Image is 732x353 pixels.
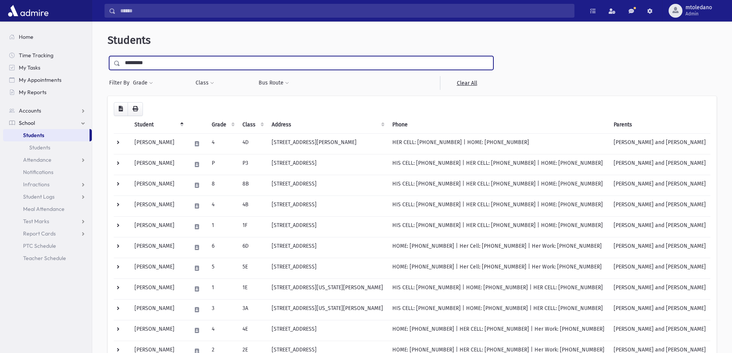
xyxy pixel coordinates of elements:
[130,320,187,341] td: [PERSON_NAME]
[609,196,710,216] td: [PERSON_NAME] and [PERSON_NAME]
[267,116,388,134] th: Address: activate to sort column ascending
[23,255,66,262] span: Teacher Schedule
[388,154,609,175] td: HIS CELL: [PHONE_NUMBER] | HER CELL: [PHONE_NUMBER] | HOME: [PHONE_NUMBER]
[609,116,710,134] th: Parents
[3,240,92,252] a: PTC Schedule
[130,237,187,258] td: [PERSON_NAME]
[207,320,238,341] td: 4
[267,154,388,175] td: [STREET_ADDRESS]
[609,299,710,320] td: [PERSON_NAME] and [PERSON_NAME]
[19,107,41,114] span: Accounts
[3,117,92,129] a: School
[3,141,92,154] a: Students
[23,206,65,212] span: Meal Attendance
[207,299,238,320] td: 3
[388,258,609,278] td: HOME: [PHONE_NUMBER] | Her Cell: [PHONE_NUMBER] | Her Work: [PHONE_NUMBER]
[3,191,92,203] a: Student Logs
[23,193,55,200] span: Student Logs
[195,76,214,90] button: Class
[440,76,493,90] a: Clear All
[238,133,267,154] td: 4D
[3,252,92,264] a: Teacher Schedule
[609,237,710,258] td: [PERSON_NAME] and [PERSON_NAME]
[267,320,388,341] td: [STREET_ADDRESS]
[23,181,50,188] span: Infractions
[609,133,710,154] td: [PERSON_NAME] and [PERSON_NAME]
[238,299,267,320] td: 3A
[267,278,388,299] td: [STREET_ADDRESS][US_STATE][PERSON_NAME]
[267,237,388,258] td: [STREET_ADDRESS]
[388,278,609,299] td: HIS CELL: [PHONE_NUMBER] | HOME: [PHONE_NUMBER] | HER CELL: [PHONE_NUMBER]
[130,216,187,237] td: [PERSON_NAME]
[3,227,92,240] a: Report Cards
[19,89,46,96] span: My Reports
[108,34,151,46] span: Students
[3,49,92,61] a: Time Tracking
[388,216,609,237] td: HIS CELL: [PHONE_NUMBER] | HER CELL: [PHONE_NUMBER] | HOME: [PHONE_NUMBER]
[207,216,238,237] td: 1
[19,76,61,83] span: My Appointments
[130,116,187,134] th: Student: activate to sort column descending
[238,116,267,134] th: Class: activate to sort column ascending
[23,132,44,139] span: Students
[686,11,712,17] span: Admin
[116,4,574,18] input: Search
[609,175,710,196] td: [PERSON_NAME] and [PERSON_NAME]
[238,216,267,237] td: 1F
[3,129,90,141] a: Students
[207,133,238,154] td: 4
[388,237,609,258] td: HOME: [PHONE_NUMBER] | Her Cell: [PHONE_NUMBER] | Her Work: [PHONE_NUMBER]
[609,216,710,237] td: [PERSON_NAME] and [PERSON_NAME]
[686,5,712,11] span: mtoledano
[19,52,53,59] span: Time Tracking
[207,258,238,278] td: 5
[238,196,267,216] td: 4B
[6,3,50,18] img: AdmirePro
[23,218,49,225] span: Test Marks
[238,278,267,299] td: 1E
[207,196,238,216] td: 4
[267,196,388,216] td: [STREET_ADDRESS]
[238,154,267,175] td: P3
[23,169,53,176] span: Notifications
[19,119,35,126] span: School
[609,258,710,278] td: [PERSON_NAME] and [PERSON_NAME]
[130,133,187,154] td: [PERSON_NAME]
[388,175,609,196] td: HIS CELL: [PHONE_NUMBER] | HER CELL: [PHONE_NUMBER] | HOME: [PHONE_NUMBER]
[388,133,609,154] td: HER CELL: [PHONE_NUMBER] | HOME: [PHONE_NUMBER]
[3,178,92,191] a: Infractions
[238,320,267,341] td: 4E
[207,278,238,299] td: 1
[114,102,128,116] button: CSV
[609,154,710,175] td: [PERSON_NAME] and [PERSON_NAME]
[3,86,92,98] a: My Reports
[207,237,238,258] td: 6
[267,258,388,278] td: [STREET_ADDRESS]
[130,175,187,196] td: [PERSON_NAME]
[238,237,267,258] td: 6D
[130,278,187,299] td: [PERSON_NAME]
[267,216,388,237] td: [STREET_ADDRESS]
[3,31,92,43] a: Home
[23,242,56,249] span: PTC Schedule
[388,320,609,341] td: HOME: [PHONE_NUMBER] | HER CELL: [PHONE_NUMBER] | Her Work: [PHONE_NUMBER]
[130,299,187,320] td: [PERSON_NAME]
[3,166,92,178] a: Notifications
[3,74,92,86] a: My Appointments
[3,104,92,117] a: Accounts
[609,278,710,299] td: [PERSON_NAME] and [PERSON_NAME]
[267,299,388,320] td: [STREET_ADDRESS][US_STATE][PERSON_NAME]
[128,102,143,116] button: Print
[130,258,187,278] td: [PERSON_NAME]
[23,230,56,237] span: Report Cards
[3,215,92,227] a: Test Marks
[23,156,51,163] span: Attendance
[388,196,609,216] td: HIS CELL: [PHONE_NUMBER] | HER CELL: [PHONE_NUMBER] | HOME: [PHONE_NUMBER]
[267,133,388,154] td: [STREET_ADDRESS][PERSON_NAME]
[207,116,238,134] th: Grade: activate to sort column ascending
[109,79,133,87] span: Filter By
[19,64,40,71] span: My Tasks
[130,154,187,175] td: [PERSON_NAME]
[267,175,388,196] td: [STREET_ADDRESS]
[609,320,710,341] td: [PERSON_NAME] and [PERSON_NAME]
